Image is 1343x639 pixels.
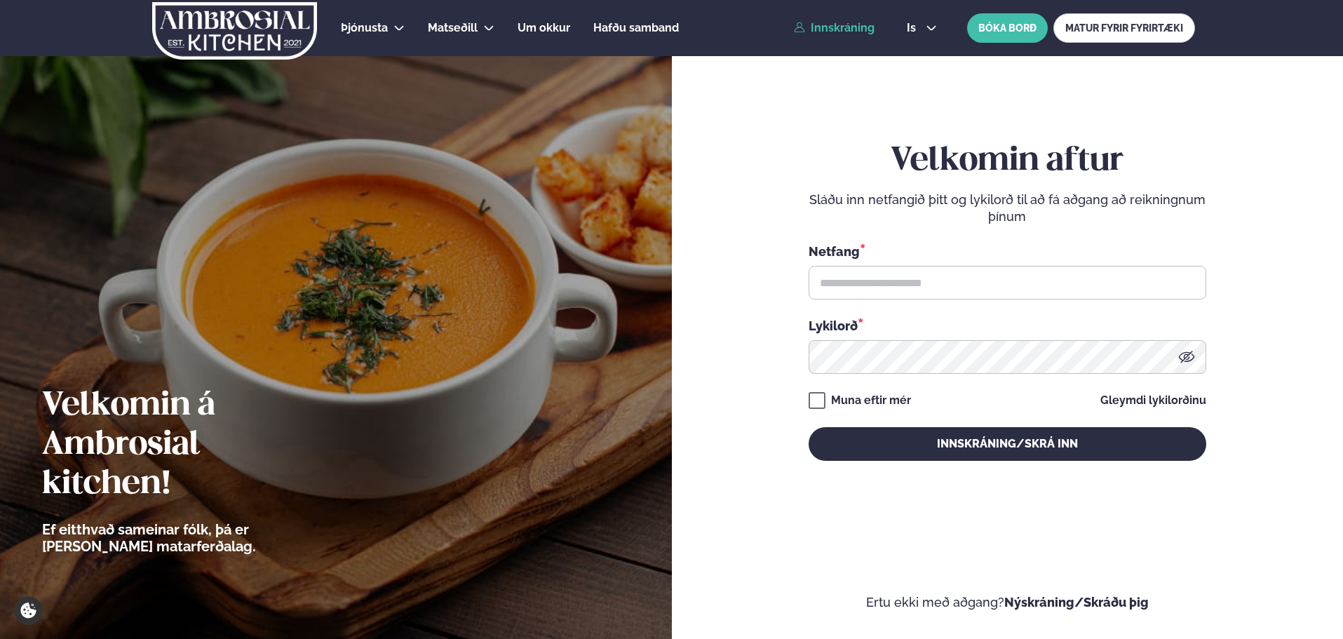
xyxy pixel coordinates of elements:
[428,21,478,34] span: Matseðill
[809,142,1206,181] h2: Velkomin aftur
[809,242,1206,260] div: Netfang
[967,13,1048,43] button: BÓKA BORÐ
[341,21,388,34] span: Þjónusta
[593,20,679,36] a: Hafðu samband
[518,20,570,36] a: Um okkur
[14,596,43,625] a: Cookie settings
[1100,395,1206,406] a: Gleymdi lykilorðinu
[42,386,333,504] h2: Velkomin á Ambrosial kitchen!
[518,21,570,34] span: Um okkur
[809,427,1206,461] button: Innskráning/Skrá inn
[714,594,1302,611] p: Ertu ekki með aðgang?
[151,2,318,60] img: logo
[809,191,1206,225] p: Sláðu inn netfangið þitt og lykilorð til að fá aðgang að reikningnum þínum
[42,521,333,555] p: Ef eitthvað sameinar fólk, þá er [PERSON_NAME] matarferðalag.
[907,22,920,34] span: is
[809,316,1206,335] div: Lykilorð
[341,20,388,36] a: Þjónusta
[428,20,478,36] a: Matseðill
[1053,13,1195,43] a: MATUR FYRIR FYRIRTÆKI
[794,22,875,34] a: Innskráning
[896,22,948,34] button: is
[593,21,679,34] span: Hafðu samband
[1004,595,1149,610] a: Nýskráning/Skráðu þig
